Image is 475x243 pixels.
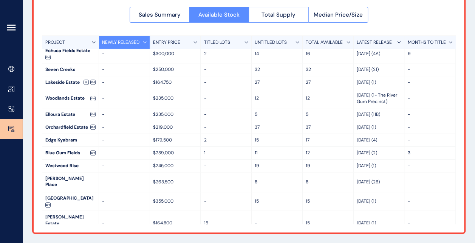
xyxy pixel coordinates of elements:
p: - [102,137,147,143]
div: Woodlands Estate [42,92,99,105]
p: 15 [255,198,299,205]
p: [DATE] (21) [357,66,401,73]
div: Lakeside Estate [42,76,99,89]
p: 12 [306,150,350,156]
p: MONTHS TO TITLE [407,39,446,46]
p: $219,000 [153,124,198,131]
div: Echuca Fields Estate [42,45,99,63]
p: 15 [306,198,350,205]
p: $245,000 [153,163,198,169]
p: 37 [306,124,350,131]
p: - [204,124,248,131]
p: [DATE] (2) [357,150,401,156]
p: 9 [407,51,452,57]
p: 19 [306,163,350,169]
p: 27 [255,79,299,86]
p: [DATE] (1) [357,79,401,86]
p: 17 [306,137,350,143]
p: - [102,198,147,205]
p: - [407,198,452,205]
p: $300,000 [153,51,198,57]
div: [PERSON_NAME] Estate [42,211,99,236]
p: - [102,51,147,57]
p: $355,000 [153,198,198,205]
p: [DATE] (2B) [357,179,401,185]
p: 15 [306,220,350,226]
p: - [102,179,147,185]
p: - [102,66,147,73]
p: $239,000 [153,150,198,156]
p: 16 [306,51,350,57]
p: 1 [204,150,248,156]
span: Sales Summary [139,11,181,18]
p: LATEST RELEASE [357,39,392,46]
p: - [204,111,248,118]
button: Sales Summary [130,7,189,23]
p: - [102,79,147,86]
button: Total Supply [249,7,308,23]
p: - [102,95,147,102]
p: 12 [306,95,350,102]
p: - [102,163,147,169]
p: 8 [255,179,299,185]
p: 37 [255,124,299,131]
p: $263,500 [153,179,198,185]
p: [DATE] (4A) [357,51,401,57]
div: [GEOGRAPHIC_DATA] [42,192,99,211]
p: [DATE] (1) [357,124,401,131]
p: [DATE] (4) [357,137,401,143]
p: 32 [306,66,350,73]
p: PROJECT [45,39,65,46]
p: 2 [204,51,248,57]
p: TITLED LOTS [204,39,230,46]
p: - [102,111,147,118]
p: - [407,79,452,86]
p: - [407,220,452,226]
p: $250,000 [153,66,198,73]
p: 19 [255,163,299,169]
p: 15 [204,220,248,226]
p: ENTRY PRICE [153,39,180,46]
p: 12 [255,95,299,102]
p: [DATE] (1) [357,198,401,205]
p: TOTAL AVAILABLE [306,39,343,46]
p: [DATE] (11B) [357,111,401,118]
p: [DATE] (1) [357,163,401,169]
p: $235,000 [153,111,198,118]
p: - [407,137,452,143]
p: [DATE] (1) [357,220,401,226]
p: - [204,163,248,169]
p: - [407,66,452,73]
p: - [255,220,299,226]
p: - [204,95,248,102]
div: Orchardfield Estate [42,121,99,134]
div: Blue Gum Fields [42,147,99,159]
p: - [407,124,452,131]
div: Westwood Rise [42,160,99,172]
p: 2 [204,137,248,143]
div: [PERSON_NAME] Place [42,172,99,192]
button: Available Stock [189,7,249,23]
span: Median Price/Size [314,11,362,18]
p: $235,000 [153,95,198,102]
p: 5 [255,111,299,118]
p: - [204,66,248,73]
p: - [102,124,147,131]
p: 27 [306,79,350,86]
p: 14 [255,51,299,57]
p: 15 [255,137,299,143]
div: Edge Kyabram [42,134,99,146]
p: - [407,95,452,102]
span: Available Stock [198,11,240,18]
div: Seven Creeks [42,63,99,76]
button: Median Price/Size [308,7,368,23]
p: - [102,150,147,156]
div: Elloura Estate [42,108,99,121]
p: 11 [255,150,299,156]
p: $164,800 [153,220,198,226]
p: - [407,179,452,185]
p: - [407,163,452,169]
span: Total Supply [261,11,296,18]
p: 32 [255,66,299,73]
p: 8 [306,179,350,185]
